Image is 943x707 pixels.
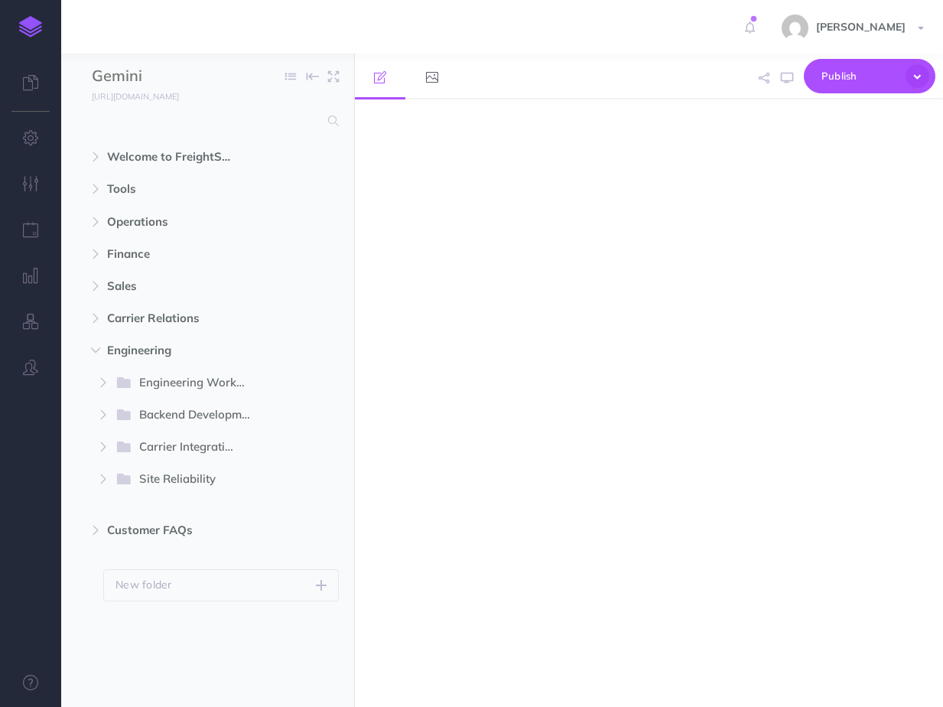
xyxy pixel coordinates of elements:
[107,213,243,231] span: Operations
[804,59,935,93] button: Publish
[107,277,243,295] span: Sales
[92,91,179,102] small: [URL][DOMAIN_NAME]
[139,470,239,490] span: Site Reliability
[115,576,172,593] p: New folder
[139,373,264,393] span: Engineering Workflow
[61,88,194,103] a: [URL][DOMAIN_NAME]
[107,245,243,263] span: Finance
[107,341,243,360] span: Engineering
[782,15,808,41] img: e2c8ac90fceaec83622672e373184af8.jpg
[107,521,243,539] span: Customer FAQs
[139,438,249,458] span: Carrier Integrations
[107,148,243,166] span: Welcome to FreightSimple
[107,309,243,327] span: Carrier Relations
[19,16,42,37] img: logo-mark.svg
[92,107,319,135] input: Search
[139,406,264,425] span: Backend Development
[808,20,913,34] span: [PERSON_NAME]
[821,64,898,88] span: Publish
[103,569,339,601] button: New folder
[107,180,243,198] span: Tools
[92,65,272,88] input: Documentation Name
